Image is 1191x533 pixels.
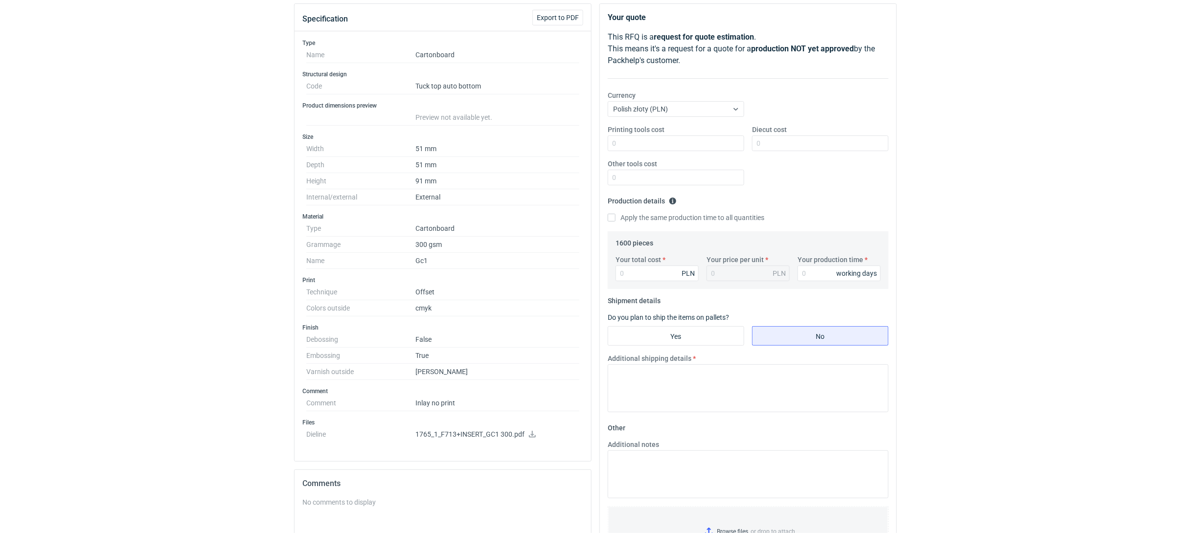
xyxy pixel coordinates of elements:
dd: False [415,332,579,348]
strong: request for quote estimation [654,32,754,42]
label: Other tools cost [608,159,657,169]
dd: Offset [415,284,579,300]
dd: External [415,189,579,205]
dt: Comment [306,395,415,411]
label: Your price per unit [707,255,764,265]
p: This RFQ is a . This means it's a request for a quote for a by the Packhelp's customer. [608,31,889,67]
dd: [PERSON_NAME] [415,364,579,380]
button: Export to PDF [532,10,583,25]
strong: Your quote [608,13,646,22]
dt: Width [306,141,415,157]
h3: Comment [302,387,583,395]
input: 0 [798,266,881,281]
h3: Size [302,133,583,141]
label: Your total cost [616,255,661,265]
dt: Type [306,221,415,237]
dt: Name [306,253,415,269]
dd: 51 mm [415,141,579,157]
div: PLN [682,268,695,278]
dd: cmyk [415,300,579,316]
dd: 51 mm [415,157,579,173]
dt: Grammage [306,237,415,253]
dd: Tuck top auto bottom [415,78,579,94]
input: 0 [616,266,699,281]
dt: Dieline [306,426,415,446]
dd: Cartonboard [415,47,579,63]
legend: Production details [608,193,677,205]
div: No comments to display [302,497,583,507]
dd: 91 mm [415,173,579,189]
dd: 300 gsm [415,237,579,253]
button: Specification [302,7,348,31]
input: 0 [608,135,744,151]
dt: Technique [306,284,415,300]
dd: True [415,348,579,364]
dd: Gc1 [415,253,579,269]
p: 1765_1_F713+INSERT_GC1 300.pdf [415,430,579,439]
dt: Height [306,173,415,189]
dt: Name [306,47,415,63]
input: 0 [608,170,744,185]
h3: Type [302,39,583,47]
legend: Other [608,420,625,432]
dt: Depth [306,157,415,173]
legend: Shipment details [608,293,661,305]
strong: production NOT yet approved [751,44,854,53]
dt: Colors outside [306,300,415,316]
dt: Debossing [306,332,415,348]
dd: Cartonboard [415,221,579,237]
label: Apply the same production time to all quantities [608,213,764,222]
label: Yes [608,326,744,346]
dt: Embossing [306,348,415,364]
label: Currency [608,90,636,100]
h3: Material [302,213,583,221]
h3: Files [302,419,583,426]
label: Your production time [798,255,863,265]
div: PLN [773,268,786,278]
label: Do you plan to ship the items on pallets? [608,313,729,321]
label: Printing tools cost [608,125,664,134]
input: 0 [752,135,889,151]
label: Additional shipping details [608,354,691,363]
h3: Structural design [302,70,583,78]
h3: Product dimensions preview [302,102,583,110]
legend: 1600 pieces [616,235,653,247]
h3: Finish [302,324,583,332]
h3: Print [302,276,583,284]
label: No [752,326,889,346]
span: Export to PDF [537,14,579,21]
span: Preview not available yet. [415,113,492,121]
label: Diecut cost [752,125,787,134]
dt: Code [306,78,415,94]
dt: Varnish outside [306,364,415,380]
dd: Inlay no print [415,395,579,411]
h2: Comments [302,478,583,489]
span: Polish złoty (PLN) [613,105,668,113]
label: Additional notes [608,440,659,449]
div: working days [836,268,877,278]
dt: Internal/external [306,189,415,205]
